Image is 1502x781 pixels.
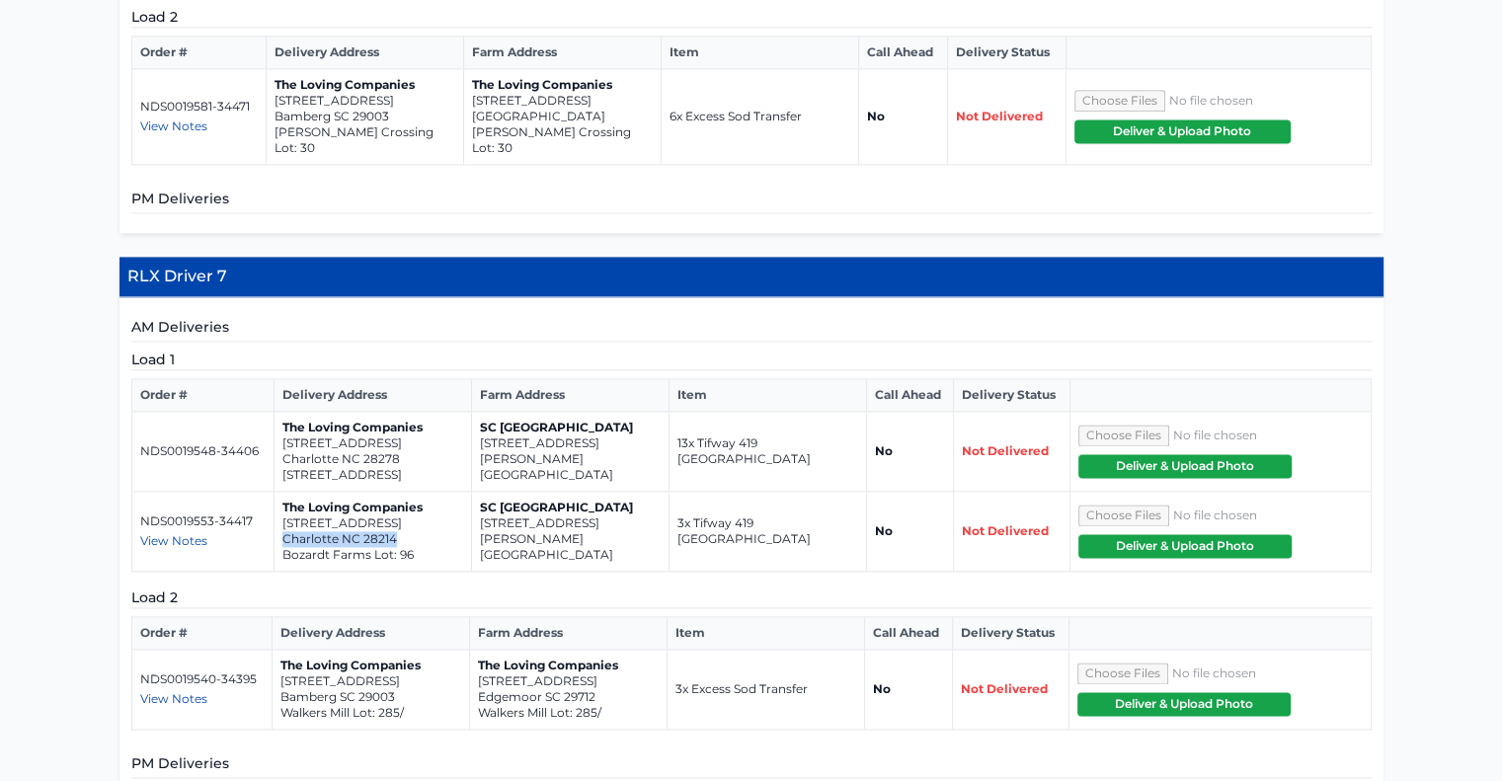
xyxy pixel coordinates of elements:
[140,691,207,706] span: View Notes
[1078,534,1292,558] button: Deliver & Upload Photo
[1074,119,1291,143] button: Deliver & Upload Photo
[480,547,661,563] p: [GEOGRAPHIC_DATA]
[480,435,661,467] p: [STREET_ADDRESS][PERSON_NAME]
[480,467,661,483] p: [GEOGRAPHIC_DATA]
[948,37,1067,69] th: Delivery Status
[952,617,1068,650] th: Delivery Status
[131,350,1372,370] h5: Load 1
[131,317,1372,342] h5: AM Deliveries
[478,658,659,673] p: The Loving Companies
[275,109,455,124] p: Bamberg SC 29003
[962,443,1049,458] span: Not Delivered
[274,379,471,412] th: Delivery Address
[282,467,463,483] p: [STREET_ADDRESS]
[1077,692,1291,716] button: Deliver & Upload Photo
[282,420,463,435] p: The Loving Companies
[131,753,1372,778] h5: PM Deliveries
[275,93,455,109] p: [STREET_ADDRESS]
[131,379,274,412] th: Order #
[472,109,653,124] p: [GEOGRAPHIC_DATA]
[478,689,659,705] p: Edgemoor SC 29712
[478,705,659,721] p: Walkers Mill Lot: 285/
[471,379,669,412] th: Farm Address
[875,523,893,538] strong: No
[472,124,653,156] p: [PERSON_NAME] Crossing Lot: 30
[478,673,659,689] p: [STREET_ADDRESS]
[280,689,461,705] p: Bamberg SC 29003
[668,650,865,730] td: 3x Excess Sod Transfer
[273,617,470,650] th: Delivery Address
[464,37,662,69] th: Farm Address
[280,673,461,689] p: [STREET_ADDRESS]
[280,705,461,721] p: Walkers Mill Lot: 285/
[131,7,1372,28] h5: Load 2
[954,379,1070,412] th: Delivery Status
[140,533,207,548] span: View Notes
[131,587,1372,608] h5: Load 2
[873,681,891,696] strong: No
[669,412,866,492] td: 13x Tifway 419 [GEOGRAPHIC_DATA]
[480,515,661,547] p: [STREET_ADDRESS][PERSON_NAME]
[282,451,463,467] p: Charlotte NC 28278
[662,69,859,165] td: 6x Excess Sod Transfer
[867,109,885,123] strong: No
[282,515,463,531] p: [STREET_ADDRESS]
[282,547,463,563] p: Bozardt Farms Lot: 96
[282,531,463,547] p: Charlotte NC 28214
[859,37,948,69] th: Call Ahead
[131,617,273,650] th: Order #
[480,420,661,435] p: SC [GEOGRAPHIC_DATA]
[280,658,461,673] p: The Loving Companies
[140,513,266,529] p: NDS0019553-34417
[470,617,668,650] th: Farm Address
[140,443,266,459] p: NDS0019548-34406
[267,37,464,69] th: Delivery Address
[282,435,463,451] p: [STREET_ADDRESS]
[472,77,653,93] p: The Loving Companies
[875,443,893,458] strong: No
[669,492,866,572] td: 3x Tifway 419 [GEOGRAPHIC_DATA]
[662,37,859,69] th: Item
[119,257,1383,297] h4: RLX Driver 7
[962,523,1049,538] span: Not Delivered
[961,681,1048,696] span: Not Delivered
[282,500,463,515] p: The Loving Companies
[1078,454,1292,478] button: Deliver & Upload Photo
[131,189,1372,213] h5: PM Deliveries
[866,379,953,412] th: Call Ahead
[865,617,953,650] th: Call Ahead
[669,379,866,412] th: Item
[140,671,265,687] p: NDS0019540-34395
[472,93,653,109] p: [STREET_ADDRESS]
[140,99,259,115] p: NDS0019581-34471
[668,617,865,650] th: Item
[131,37,267,69] th: Order #
[275,124,455,156] p: [PERSON_NAME] Crossing Lot: 30
[480,500,661,515] p: SC [GEOGRAPHIC_DATA]
[956,109,1043,123] span: Not Delivered
[275,77,455,93] p: The Loving Companies
[140,118,207,133] span: View Notes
